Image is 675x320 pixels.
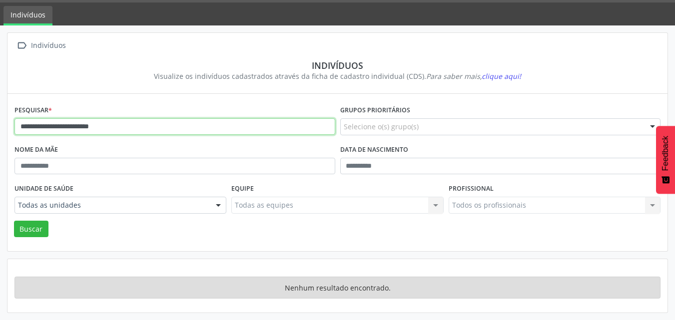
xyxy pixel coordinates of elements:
[14,38,67,53] a:  Indivíduos
[449,181,494,197] label: Profissional
[14,181,73,197] label: Unidade de saúde
[3,6,52,25] a: Indivíduos
[231,181,254,197] label: Equipe
[14,142,58,158] label: Nome da mãe
[426,71,521,81] i: Para saber mais,
[14,277,661,299] div: Nenhum resultado encontrado.
[340,142,408,158] label: Data de nascimento
[21,60,654,71] div: Indivíduos
[29,38,67,53] div: Indivíduos
[344,121,419,132] span: Selecione o(s) grupo(s)
[18,200,206,210] span: Todas as unidades
[661,136,670,171] span: Feedback
[340,103,410,118] label: Grupos prioritários
[14,38,29,53] i: 
[14,103,52,118] label: Pesquisar
[14,221,48,238] button: Buscar
[21,71,654,81] div: Visualize os indivíduos cadastrados através da ficha de cadastro individual (CDS).
[656,126,675,194] button: Feedback - Mostrar pesquisa
[482,71,521,81] span: clique aqui!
